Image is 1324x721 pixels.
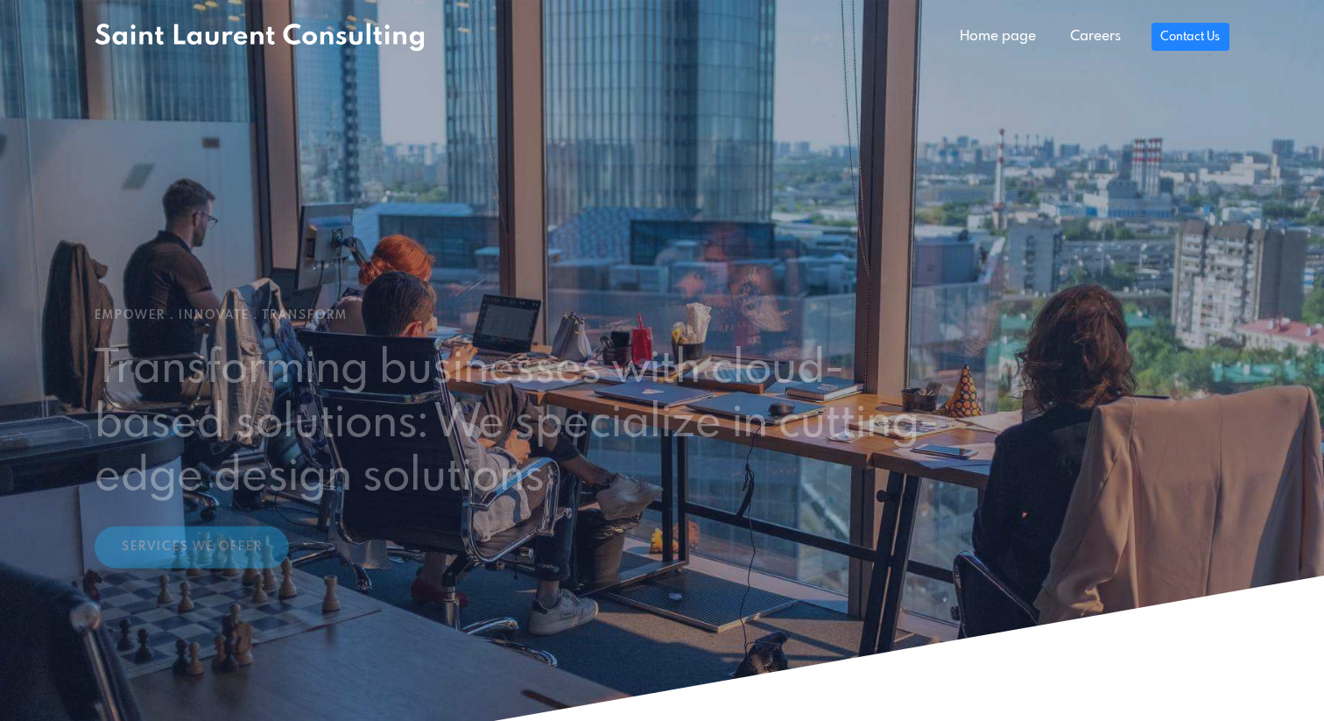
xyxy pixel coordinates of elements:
[943,19,1053,54] a: Home page
[95,491,289,534] a: Services We Offer
[1053,19,1137,54] a: Careers
[95,273,1229,287] h1: Empower . Innovate . Transform
[95,308,946,470] h2: Transforming businesses with cloud-based solutions: We specialize in cutting-edge design solutions
[1151,23,1229,51] a: Contact Us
